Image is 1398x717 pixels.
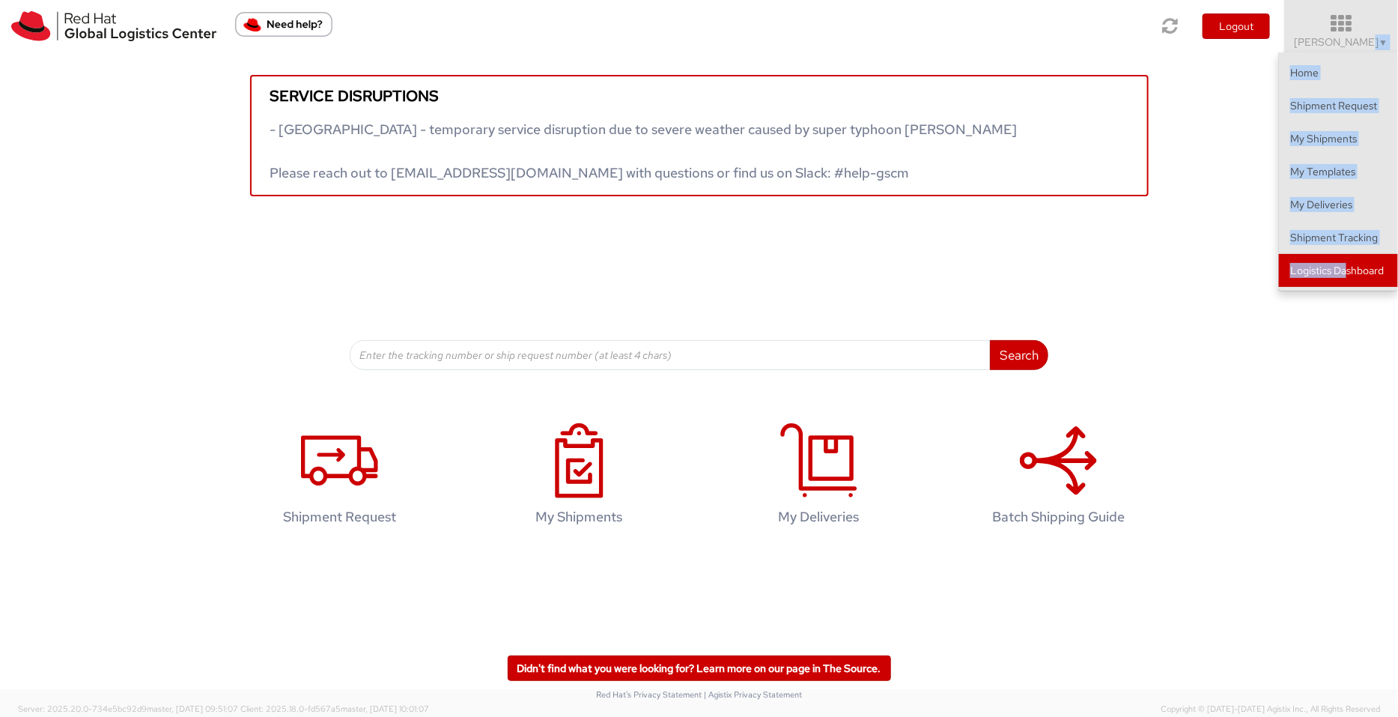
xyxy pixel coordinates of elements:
span: [PERSON_NAME] [1295,35,1388,49]
button: Logout [1203,13,1270,39]
h5: Service disruptions [270,88,1128,104]
a: My Templates [1279,155,1398,188]
span: - [GEOGRAPHIC_DATA] - temporary service disruption due to severe weather caused by super typhoon ... [270,121,1018,181]
a: Batch Shipping Guide [946,408,1171,548]
h4: Shipment Request [243,509,437,524]
button: Need help? [235,12,332,37]
span: ▼ [1379,37,1388,49]
span: master, [DATE] 09:51:07 [147,704,238,714]
a: Red Hat's Privacy Statement [596,689,702,700]
a: Didn't find what you were looking for? Learn more on our page in The Source. [508,656,891,681]
a: Shipment Tracking [1279,221,1398,254]
a: My Shipments [1279,122,1398,155]
input: Enter the tracking number or ship request number (at least 4 chars) [350,340,991,370]
a: Logistics Dashboard [1279,254,1398,287]
h4: Batch Shipping Guide [962,509,1155,524]
button: Search [990,340,1048,370]
a: My Deliveries [1279,188,1398,221]
span: Copyright © [DATE]-[DATE] Agistix Inc., All Rights Reserved [1161,704,1380,716]
h4: My Deliveries [723,509,916,524]
a: Shipment Request [1279,89,1398,122]
a: Service disruptions - [GEOGRAPHIC_DATA] - temporary service disruption due to severe weather caus... [250,75,1149,196]
span: Server: 2025.20.0-734e5bc92d9 [18,704,238,714]
span: Client: 2025.18.0-fd567a5 [240,704,429,714]
a: Shipment Request [228,408,452,548]
a: Home [1279,56,1398,89]
a: My Deliveries [707,408,932,548]
img: rh-logistics-00dfa346123c4ec078e1.svg [11,11,216,41]
span: master, [DATE] 10:01:07 [341,704,429,714]
a: | Agistix Privacy Statement [704,689,802,700]
h4: My Shipments [483,509,676,524]
a: My Shipments [467,408,692,548]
